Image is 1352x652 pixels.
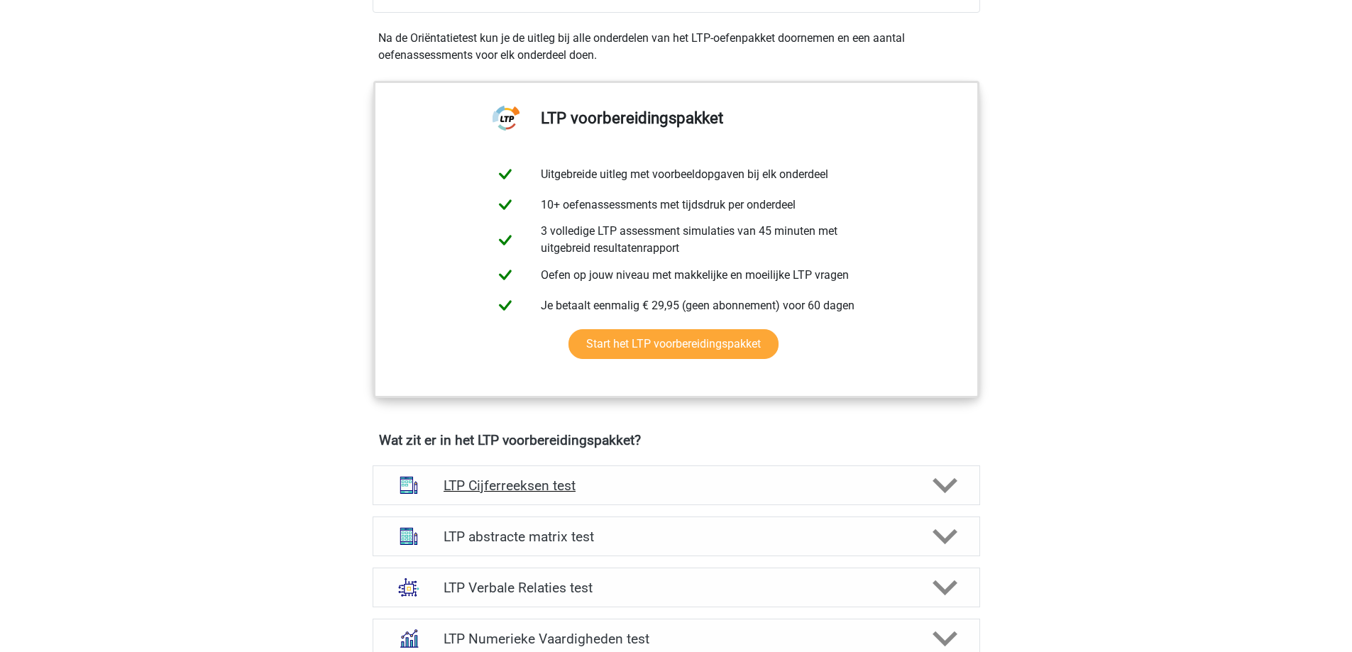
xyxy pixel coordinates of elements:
[444,631,908,647] h4: LTP Numerieke Vaardigheden test
[367,568,986,607] a: analogieen LTP Verbale Relaties test
[390,518,427,555] img: abstracte matrices
[390,569,427,606] img: analogieen
[390,467,427,504] img: cijferreeksen
[444,580,908,596] h4: LTP Verbale Relaties test
[367,465,986,505] a: cijferreeksen LTP Cijferreeksen test
[379,432,974,448] h4: Wat zit er in het LTP voorbereidingspakket?
[568,329,779,359] a: Start het LTP voorbereidingspakket
[373,30,980,64] div: Na de Oriëntatietest kun je de uitleg bij alle onderdelen van het LTP-oefenpakket doornemen en ee...
[444,529,908,545] h4: LTP abstracte matrix test
[367,516,986,556] a: abstracte matrices LTP abstracte matrix test
[444,477,908,494] h4: LTP Cijferreeksen test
